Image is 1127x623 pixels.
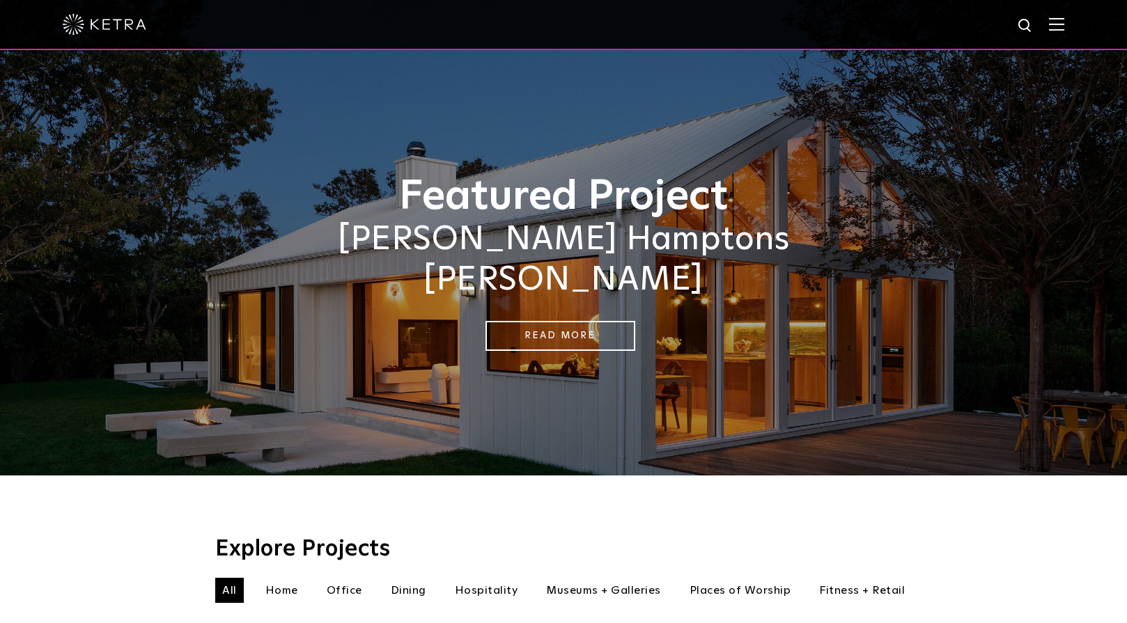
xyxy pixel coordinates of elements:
[215,578,244,603] li: All
[1017,17,1034,35] img: search icon
[215,220,912,300] h2: [PERSON_NAME] Hamptons [PERSON_NAME]
[485,321,635,351] a: Read More
[63,14,146,35] img: ketra-logo-2019-white
[258,578,305,603] li: Home
[215,174,912,220] h1: Featured Project
[215,538,912,560] h3: Explore Projects
[384,578,433,603] li: Dining
[683,578,798,603] li: Places of Worship
[448,578,525,603] li: Hospitality
[539,578,668,603] li: Museums + Galleries
[1049,17,1064,31] img: Hamburger%20Nav.svg
[320,578,369,603] li: Office
[812,578,912,603] li: Fitness + Retail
